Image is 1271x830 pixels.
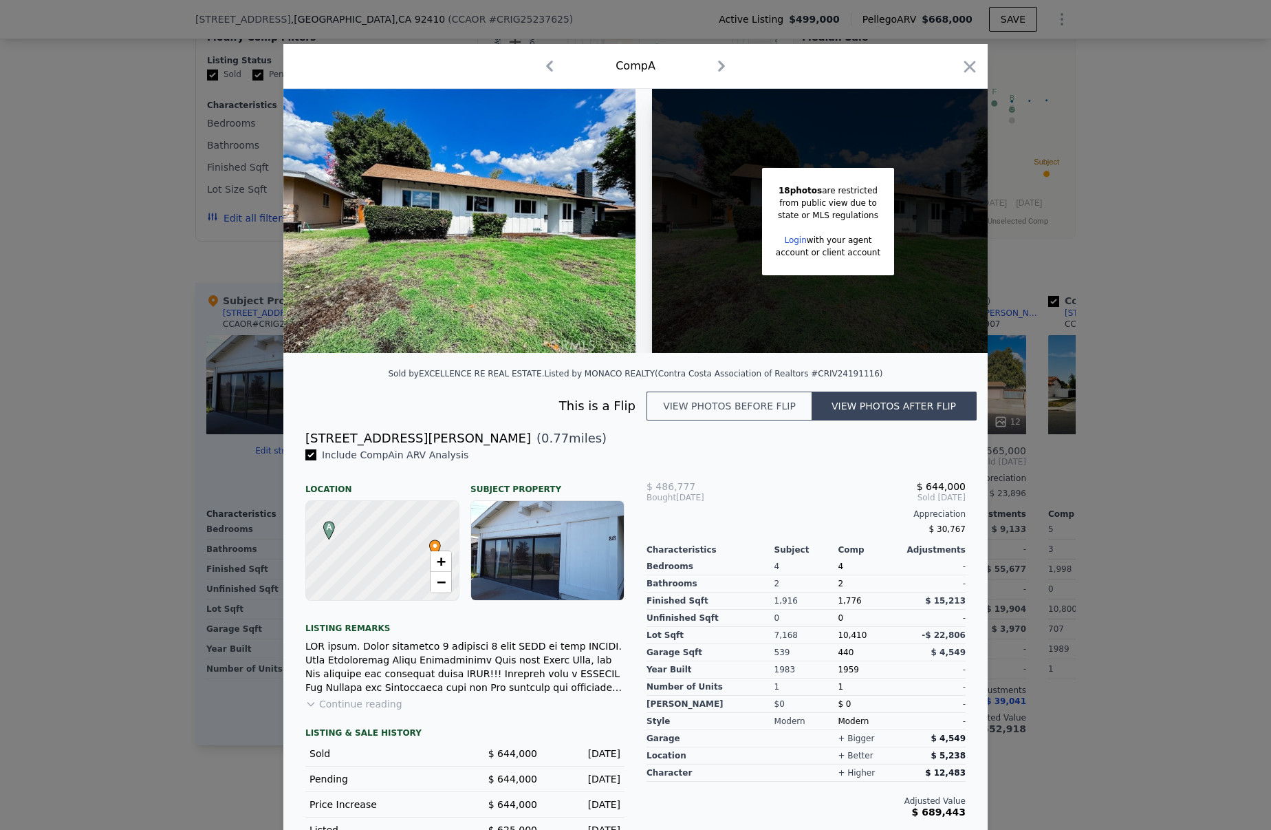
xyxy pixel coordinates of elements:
div: Subject Property [470,473,624,495]
div: [DATE] [548,772,620,786]
div: - [902,575,966,593]
span: $ 12,483 [925,768,966,778]
div: - [902,558,966,575]
div: Listing remarks [305,612,624,634]
div: - [902,696,966,713]
span: 10,410 [838,630,867,640]
div: Pending [309,772,454,786]
div: Bedrooms [647,558,774,575]
img: Property Img [283,89,635,353]
div: 1983 [774,661,838,679]
div: Unfinished Sqft [647,610,774,627]
span: 0.77 [541,431,569,445]
span: $ 4,549 [931,648,966,657]
a: Login [784,235,806,245]
span: $ 689,443 [912,807,966,818]
div: Finished Sqft [647,593,774,610]
div: Number of Units [647,679,774,696]
div: 2 [838,575,902,593]
div: - [902,713,966,730]
div: Adjusted Value [647,796,966,807]
div: LOR ipsum. Dolor sitametco 9 adipisci 8 elit SEDD ei temp INCIDI. Utla Etdoloremag Aliqu Enimadmi... [305,639,624,694]
div: This is a Flip [305,396,647,416]
div: Sold [309,747,454,760]
span: • [426,535,444,556]
span: A [320,521,338,533]
span: ( miles) [531,429,607,448]
div: $0 [774,696,838,713]
span: 0 [838,613,843,623]
span: $ 486,777 [647,481,695,492]
div: are restricted [776,184,880,197]
div: - [902,610,966,627]
div: 2 [774,575,838,593]
a: Zoom out [431,572,451,593]
div: 0 [774,610,838,627]
div: [STREET_ADDRESS][PERSON_NAME] [305,429,531,448]
span: $ 0 [838,699,851,709]
div: Location [305,473,459,495]
span: Bought [647,492,676,503]
div: Characteristics [647,544,774,555]
span: Include Comp A in ARV Analysis [316,449,474,460]
a: Zoom in [431,551,451,572]
div: Style [647,713,774,730]
div: 1,916 [774,593,838,610]
div: 539 [774,644,838,661]
div: Adjustments [902,544,966,555]
div: 7,168 [774,627,838,644]
div: + higher [838,767,875,778]
div: LISTING & SALE HISTORY [305,727,624,741]
span: $ 644,000 [917,481,966,492]
div: account or client account [776,246,880,259]
div: Bathrooms [647,575,774,593]
button: View photos after flip [812,392,977,421]
div: from public view due to [776,197,880,209]
div: 4 [774,558,838,575]
div: [DATE] [647,492,753,503]
div: [DATE] [548,747,620,760]
div: Price Increase [309,798,454,811]
div: 1959 [838,661,902,679]
span: with your agent [807,235,872,245]
span: 4 [838,562,843,571]
span: 18 photos [779,186,822,195]
div: [DATE] [548,798,620,811]
span: 440 [838,648,854,657]
button: View photos before flip [647,392,812,421]
div: 1 [774,679,838,696]
div: state or MLS regulations [776,209,880,222]
div: Sold by EXCELLENCE RE REAL ESTATE . [389,369,545,379]
span: $ 4,549 [931,734,966,743]
span: $ 644,000 [488,799,537,810]
div: Garage Sqft [647,644,774,661]
span: Sold [DATE] [753,492,966,503]
span: -$ 22,806 [922,630,966,640]
div: garage [647,730,774,747]
div: Comp [838,544,902,555]
span: + [437,553,446,570]
span: $ 15,213 [925,596,966,606]
div: Appreciation [647,509,966,520]
div: Lot Sqft [647,627,774,644]
span: $ 644,000 [488,748,537,759]
div: 1 [838,679,902,696]
div: + bigger [838,733,874,744]
span: 1,776 [838,596,861,606]
div: location [647,747,774,765]
div: Year Built [647,661,774,679]
div: - [902,679,966,696]
div: Listed by MONACO REALTY (Contra Costa Association of Realtors #CRIV24191116) [545,369,883,379]
div: [PERSON_NAME] [647,696,774,713]
div: A [320,521,328,529]
span: $ 30,767 [929,524,966,534]
div: + better [838,750,873,761]
div: Modern [774,713,838,730]
div: Modern [838,713,902,730]
div: Comp A [616,58,655,74]
button: Continue reading [305,697,402,711]
div: character [647,765,774,782]
span: $ 644,000 [488,774,537,785]
div: - [902,661,966,679]
div: Subject [774,544,838,555]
